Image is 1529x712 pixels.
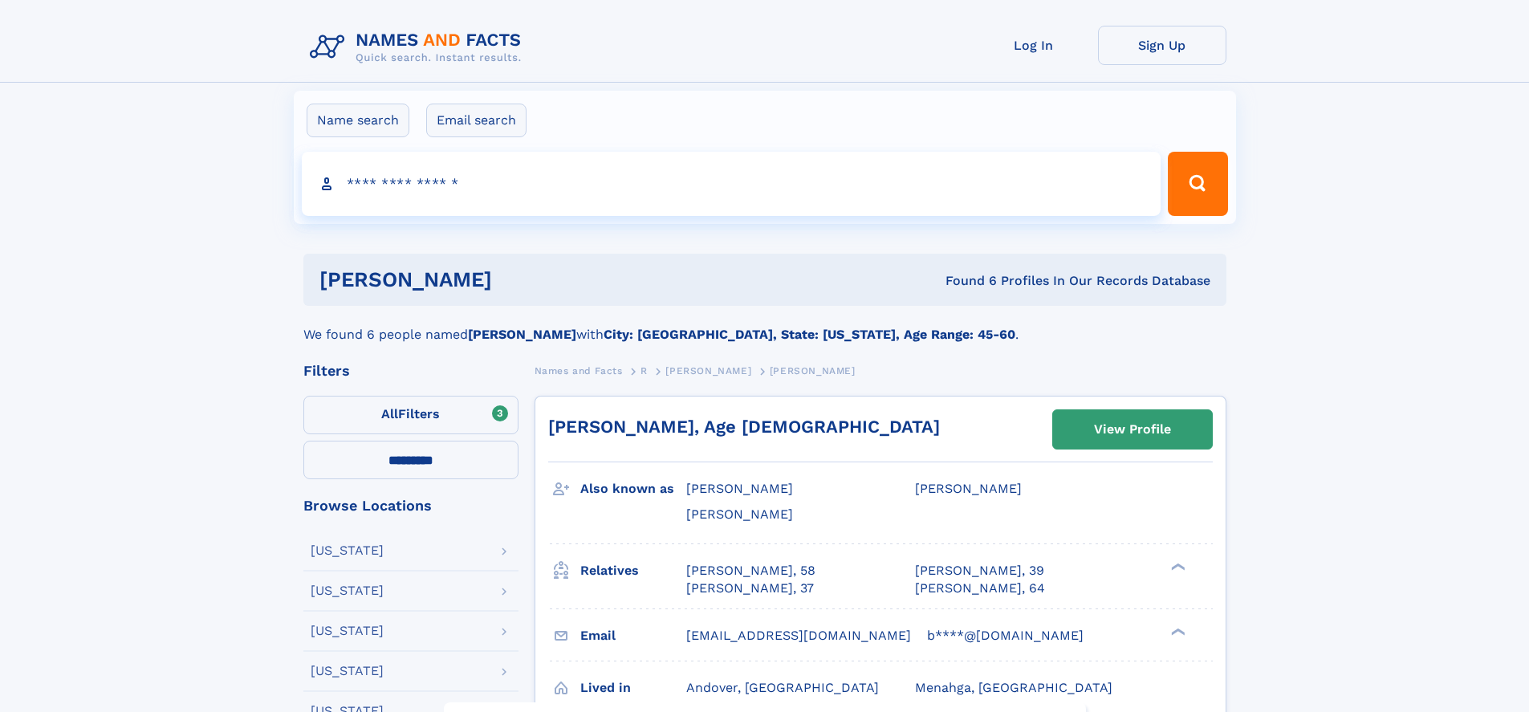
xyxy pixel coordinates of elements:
[580,557,686,584] h3: Relatives
[686,562,815,580] a: [PERSON_NAME], 58
[640,360,648,380] a: R
[915,562,1044,580] a: [PERSON_NAME], 39
[686,680,879,695] span: Andover, [GEOGRAPHIC_DATA]
[1167,561,1186,572] div: ❯
[580,475,686,502] h3: Also known as
[604,327,1015,342] b: City: [GEOGRAPHIC_DATA], State: [US_STATE], Age Range: 45-60
[686,580,814,597] a: [PERSON_NAME], 37
[319,270,719,290] h1: [PERSON_NAME]
[311,544,384,557] div: [US_STATE]
[303,396,518,434] label: Filters
[311,584,384,597] div: [US_STATE]
[1167,626,1186,637] div: ❯
[580,674,686,702] h3: Lived in
[303,26,535,69] img: Logo Names and Facts
[548,417,940,437] a: [PERSON_NAME], Age [DEMOGRAPHIC_DATA]
[665,365,751,376] span: [PERSON_NAME]
[580,622,686,649] h3: Email
[686,507,793,522] span: [PERSON_NAME]
[718,272,1210,290] div: Found 6 Profiles In Our Records Database
[311,665,384,677] div: [US_STATE]
[426,104,527,137] label: Email search
[770,365,856,376] span: [PERSON_NAME]
[1053,410,1212,449] a: View Profile
[1168,152,1227,216] button: Search Button
[686,628,911,643] span: [EMAIL_ADDRESS][DOMAIN_NAME]
[915,680,1112,695] span: Menahga, [GEOGRAPHIC_DATA]
[970,26,1098,65] a: Log In
[1094,411,1171,448] div: View Profile
[303,364,518,378] div: Filters
[665,360,751,380] a: [PERSON_NAME]
[915,481,1022,496] span: [PERSON_NAME]
[303,498,518,513] div: Browse Locations
[686,481,793,496] span: [PERSON_NAME]
[915,580,1045,597] a: [PERSON_NAME], 64
[468,327,576,342] b: [PERSON_NAME]
[303,306,1226,344] div: We found 6 people named with .
[1098,26,1226,65] a: Sign Up
[535,360,623,380] a: Names and Facts
[311,625,384,637] div: [US_STATE]
[302,152,1161,216] input: search input
[640,365,648,376] span: R
[381,406,398,421] span: All
[307,104,409,137] label: Name search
